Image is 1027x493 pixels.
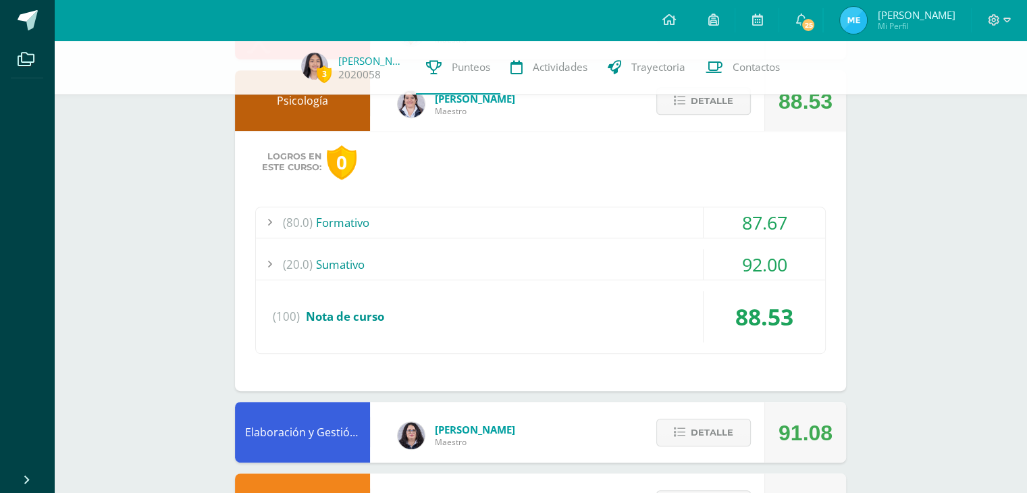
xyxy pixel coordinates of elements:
div: Formativo [256,207,825,238]
div: 87.67 [704,207,825,238]
span: [PERSON_NAME] [877,8,955,22]
span: (20.0) [283,249,313,280]
span: Mi Perfil [877,20,955,32]
button: Detalle [656,419,751,446]
img: f270ddb0ea09d79bf84e45c6680ec463.png [398,422,425,449]
span: Detalle [691,420,733,445]
span: [PERSON_NAME] [435,92,515,105]
span: 25 [801,18,816,32]
a: 2020058 [338,68,381,82]
div: 88.53 [704,291,825,342]
div: 88.53 [779,71,833,132]
img: 1081ff69c784832f7e8e7ec1b2af4791.png [840,7,867,34]
a: Contactos [695,41,790,95]
span: (80.0) [283,207,313,238]
span: Maestro [435,436,515,448]
img: 4f58a82ddeaaa01b48eeba18ee71a186.png [398,90,425,118]
span: [PERSON_NAME] [435,423,515,436]
span: Punteos [452,60,490,74]
span: Nota de curso [306,309,384,324]
div: 92.00 [704,249,825,280]
a: Trayectoria [598,41,695,95]
div: 0 [327,145,357,180]
span: Maestro [435,105,515,117]
div: Elaboración y Gestión de Proyectos [235,402,370,463]
div: 91.08 [779,403,833,463]
span: 3 [317,66,332,82]
span: (100) [273,291,300,342]
a: Punteos [416,41,500,95]
div: Sumativo [256,249,825,280]
div: Psicología [235,70,370,131]
span: Trayectoria [631,60,685,74]
button: Detalle [656,87,751,115]
span: Logros en este curso: [262,151,321,173]
span: Actividades [533,60,587,74]
span: Contactos [733,60,780,74]
a: Actividades [500,41,598,95]
span: Detalle [691,88,733,113]
a: [PERSON_NAME] [338,54,406,68]
img: 465802bedcf92eec8918c7a0231a888a.png [301,53,328,80]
